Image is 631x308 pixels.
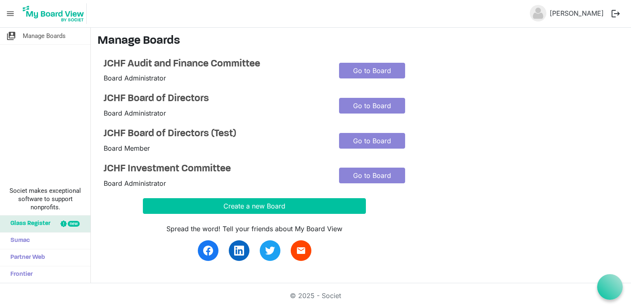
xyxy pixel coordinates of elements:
[265,246,275,256] img: twitter.svg
[104,179,166,187] span: Board Administrator
[234,246,244,256] img: linkedin.svg
[6,266,33,283] span: Frontier
[530,5,546,21] img: no-profile-picture.svg
[290,291,341,300] a: © 2025 - Societ
[104,58,327,70] a: JCHF Audit and Finance Committee
[203,246,213,256] img: facebook.svg
[104,93,327,105] a: JCHF Board of Directors
[6,232,30,249] span: Sumac
[104,109,166,117] span: Board Administrator
[4,187,87,211] span: Societ makes exceptional software to support nonprofits.
[607,5,624,22] button: logout
[6,249,45,266] span: Partner Web
[339,168,405,183] a: Go to Board
[68,221,80,227] div: new
[296,246,306,256] span: email
[97,34,624,48] h3: Manage Boards
[546,5,607,21] a: [PERSON_NAME]
[143,198,366,214] button: Create a new Board
[339,133,405,149] a: Go to Board
[104,163,327,175] a: JCHF Investment Committee
[20,3,87,24] img: My Board View Logo
[2,6,18,21] span: menu
[20,3,90,24] a: My Board View Logo
[339,98,405,114] a: Go to Board
[104,144,150,152] span: Board Member
[23,28,66,44] span: Manage Boards
[143,224,366,234] div: Spread the word! Tell your friends about My Board View
[339,63,405,78] a: Go to Board
[6,28,16,44] span: switch_account
[6,216,50,232] span: Glass Register
[104,128,327,140] a: JCHF Board of Directors (Test)
[291,240,311,261] a: email
[104,74,166,82] span: Board Administrator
